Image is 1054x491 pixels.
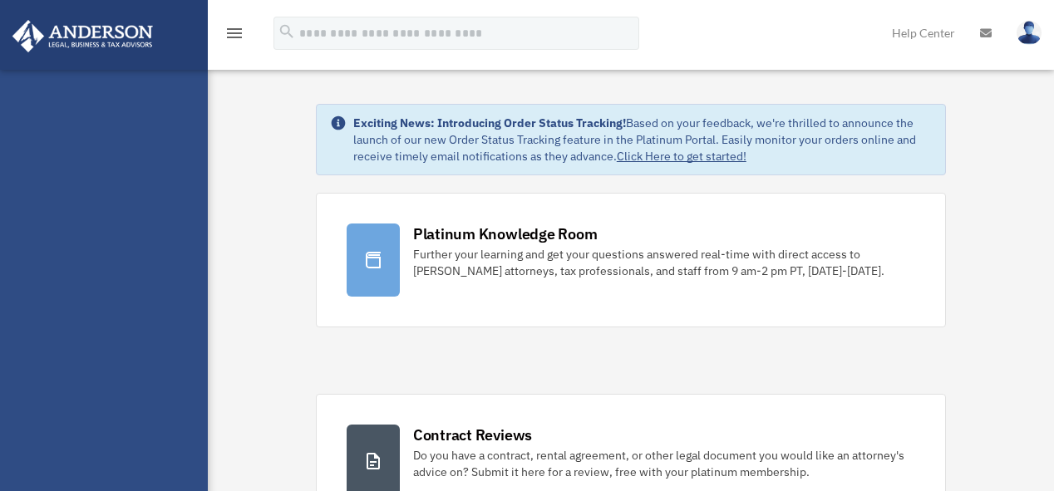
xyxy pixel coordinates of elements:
img: User Pic [1017,21,1042,45]
a: Platinum Knowledge Room Further your learning and get your questions answered real-time with dire... [316,193,946,327]
a: menu [224,29,244,43]
div: Do you have a contract, rental agreement, or other legal document you would like an attorney's ad... [413,447,915,480]
div: Contract Reviews [413,425,532,445]
i: search [278,22,296,41]
i: menu [224,23,244,43]
div: Platinum Knowledge Room [413,223,598,244]
div: Based on your feedback, we're thrilled to announce the launch of our new Order Status Tracking fe... [353,115,932,164]
a: Click Here to get started! [617,149,746,164]
strong: Exciting News: Introducing Order Status Tracking! [353,115,626,130]
img: Anderson Advisors Platinum Portal [7,20,158,52]
div: Further your learning and get your questions answered real-time with direct access to [PERSON_NAM... [413,246,915,279]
